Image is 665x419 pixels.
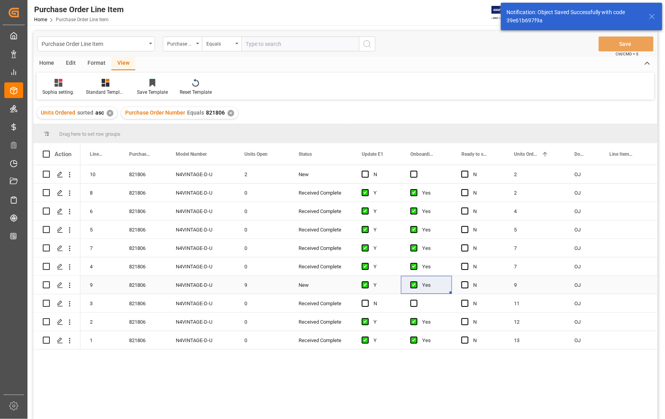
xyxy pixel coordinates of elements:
[565,239,600,257] div: OJ
[42,38,146,48] div: Purchase Order Line Item
[505,239,565,257] div: 7
[120,313,166,331] div: 821806
[505,313,565,331] div: 12
[235,257,289,275] div: 0
[33,257,80,276] div: Press SPACE to select this row.
[299,313,343,331] div: Received Complete
[33,57,60,70] div: Home
[473,313,495,331] div: N
[37,36,155,51] button: open menu
[299,221,343,239] div: Received Complete
[422,202,443,220] div: Yes
[80,239,120,257] div: 7
[120,220,166,239] div: 821806
[235,220,289,239] div: 0
[111,57,135,70] div: View
[82,57,111,70] div: Format
[373,276,392,294] div: Y
[461,151,488,157] span: Ready to ship
[565,220,600,239] div: OJ
[373,221,392,239] div: Y
[120,257,166,275] div: 821806
[473,202,495,220] div: N
[299,276,343,294] div: New
[505,165,565,183] div: 2
[129,151,150,157] span: Purchase Order Number
[422,239,443,257] div: Yes
[373,258,392,276] div: Y
[166,294,235,312] div: N4VINTAGE-D-U
[80,184,120,202] div: 8
[235,202,289,220] div: 0
[80,165,120,183] div: 10
[202,36,241,51] button: open menu
[166,331,235,349] div: N4VINTAGE-D-U
[505,257,565,275] div: 7
[120,276,166,294] div: 821806
[187,109,204,116] span: Equals
[90,151,103,157] span: Line Number
[80,220,120,239] div: 5
[565,202,600,220] div: OJ
[228,110,234,117] div: ✕
[505,184,565,202] div: 2
[299,295,343,313] div: Received Complete
[41,109,75,116] span: Units Ordered
[166,313,235,331] div: N4VINTAGE-D-U
[166,202,235,220] div: N4VINTAGE-D-U
[473,276,495,294] div: N
[514,151,538,157] span: Units Ordered
[120,202,166,220] div: 821806
[473,166,495,184] div: N
[422,332,443,350] div: Yes
[120,331,166,349] div: 821806
[299,258,343,276] div: Received Complete
[359,36,375,51] button: search button
[33,331,80,350] div: Press SPACE to select this row.
[422,258,443,276] div: Yes
[574,151,584,157] span: Doc Type
[33,294,80,313] div: Press SPACE to select this row.
[610,151,634,157] span: Line Items Code
[373,184,392,202] div: Y
[241,36,359,51] input: Type to search
[180,89,212,96] div: Reset Template
[120,239,166,257] div: 821806
[299,151,312,157] span: Status
[34,4,124,15] div: Purchase Order Line Item
[505,294,565,312] div: 11
[33,165,80,184] div: Press SPACE to select this row.
[55,151,71,158] div: Action
[33,313,80,331] div: Press SPACE to select this row.
[373,295,392,313] div: N
[373,313,392,331] div: Y
[299,184,343,202] div: Received Complete
[33,276,80,294] div: Press SPACE to select this row.
[362,151,383,157] span: Update E1
[33,184,80,202] div: Press SPACE to select this row.
[422,221,443,239] div: Yes
[235,313,289,331] div: 0
[473,184,495,202] div: N
[244,151,268,157] span: Units Open
[166,220,235,239] div: N4VINTAGE-D-U
[565,294,600,312] div: OJ
[80,313,120,331] div: 2
[505,202,565,220] div: 4
[373,332,392,350] div: Y
[60,57,82,70] div: Edit
[95,109,104,116] span: asc
[235,184,289,202] div: 0
[565,165,600,183] div: OJ
[505,276,565,294] div: 9
[77,109,93,116] span: sorted
[33,202,80,220] div: Press SPACE to select this row.
[473,239,495,257] div: N
[565,257,600,275] div: OJ
[565,184,600,202] div: OJ
[373,239,392,257] div: Y
[86,89,125,96] div: Standard Templates
[176,151,207,157] span: Model Number
[206,38,233,47] div: Equals
[565,331,600,349] div: OJ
